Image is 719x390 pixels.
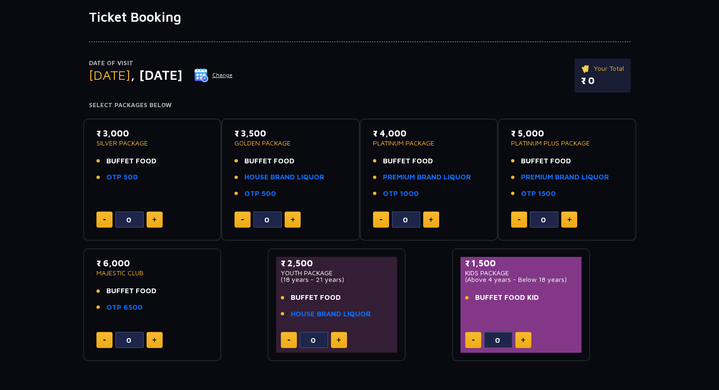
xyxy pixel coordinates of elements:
[291,309,371,320] a: HOUSE BRAND LIQUOR
[287,339,290,341] img: minus
[281,276,393,283] p: (18 years - 21 years)
[244,172,324,183] a: HOUSE BRAND LIQUOR
[281,270,393,276] p: YOUTH PACKAGE
[106,302,143,313] a: OTP 6500
[581,74,624,88] p: ₹ 0
[96,270,208,276] p: MAJESTIC CLUB
[291,217,295,222] img: plus
[89,102,631,109] h4: Select Packages Below
[244,156,295,167] span: BUFFET FOOD
[152,217,156,222] img: plus
[380,219,382,220] img: minus
[511,127,623,140] p: ₹ 5,000
[567,217,572,222] img: plus
[106,172,138,183] a: OTP 500
[475,292,539,303] span: BUFFET FOOD KID
[96,140,208,146] p: SILVER PACKAGE
[130,67,182,83] span: , [DATE]
[521,338,525,342] img: plus
[373,140,485,146] p: PLATINUM PACKAGE
[581,63,591,74] img: ticket
[373,127,485,140] p: ₹ 4,000
[511,140,623,146] p: PLATINUM PLUS PACKAGE
[465,270,577,276] p: KIDS PACKAGE
[465,257,577,270] p: ₹ 1,500
[521,156,571,167] span: BUFFET FOOD
[96,127,208,140] p: ₹ 3,000
[103,339,106,341] img: minus
[89,9,631,25] h1: Ticket Booking
[106,286,156,297] span: BUFFET FOOD
[337,338,341,342] img: plus
[234,127,347,140] p: ₹ 3,500
[472,339,475,341] img: minus
[383,172,471,183] a: PREMIUM BRAND LIQUOR
[518,219,520,220] img: minus
[244,188,276,199] a: OTP 500
[465,276,577,283] p: (Above 4 years - Below 18 years)
[89,67,130,83] span: [DATE]
[103,219,106,220] img: minus
[89,59,233,68] p: Date of Visit
[383,188,419,199] a: OTP 1000
[234,140,347,146] p: GOLDEN PACKAGE
[429,217,433,222] img: plus
[581,63,624,74] p: Your Total
[521,172,609,183] a: PREMIUM BRAND LIQUOR
[152,338,156,342] img: plus
[241,219,244,220] img: minus
[383,156,433,167] span: BUFFET FOOD
[96,257,208,270] p: ₹ 6,000
[521,188,556,199] a: OTP 1500
[106,156,156,167] span: BUFFET FOOD
[194,68,233,83] button: Change
[291,292,341,303] span: BUFFET FOOD
[281,257,393,270] p: ₹ 2,500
